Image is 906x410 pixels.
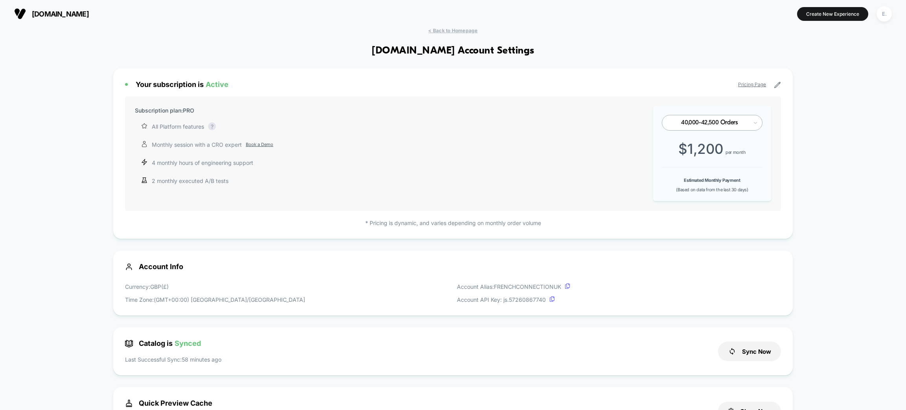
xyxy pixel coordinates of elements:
[152,140,273,149] p: Monthly session with a CRO expert
[738,81,766,87] a: Pricing Page
[125,219,781,227] p: * Pricing is dynamic, and varies depending on monthly order volume
[152,122,204,131] p: All Platform features
[135,106,194,115] p: Subscription plan: PRO
[372,45,534,57] h1: [DOMAIN_NAME] Account Settings
[152,159,253,167] p: 4 monthly hours of engineering support
[671,119,748,127] div: 40,000-42,500 Orders
[152,177,228,185] p: 2 monthly executed A/B tests
[797,7,868,21] button: Create New Experience
[32,10,89,18] span: [DOMAIN_NAME]
[125,399,212,407] span: Quick Preview Cache
[874,6,894,22] button: E.
[246,141,273,148] a: Book a Demo
[12,7,91,20] button: [DOMAIN_NAME]
[125,283,305,291] p: Currency: GBP ( £ )
[125,295,305,304] p: Time Zone: (GMT+00:00) [GEOGRAPHIC_DATA]/[GEOGRAPHIC_DATA]
[125,339,201,347] span: Catalog is
[136,80,228,89] span: Your subscription is
[125,262,781,271] span: Account Info
[175,339,201,347] span: Synced
[14,8,26,20] img: Visually logo
[678,140,724,157] span: $ 1,200
[457,283,570,291] p: Account Alias: FRENCHCONNECTIONUK
[206,80,228,89] span: Active
[428,28,477,33] span: < Back to Homepage
[684,177,740,183] b: Estimated Monthly Payment
[676,187,748,192] span: (Based on data from the last 30 days)
[457,295,570,304] p: Account API Key: js. 57260867740
[877,6,892,22] div: E.
[726,150,746,155] span: per month
[125,355,221,364] p: Last Successful Sync: 58 minutes ago
[718,342,781,361] button: Sync Now
[208,122,216,130] div: ?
